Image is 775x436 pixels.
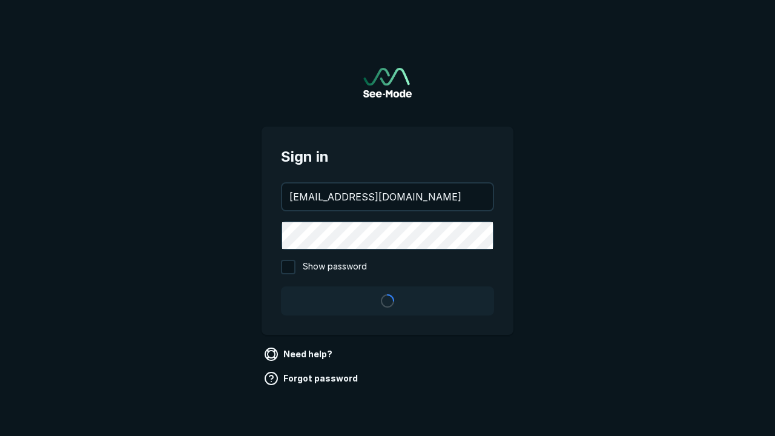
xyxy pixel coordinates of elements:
span: Show password [303,260,367,274]
a: Need help? [262,345,337,364]
a: Forgot password [262,369,363,388]
a: Go to sign in [363,68,412,97]
input: your@email.com [282,183,493,210]
span: Sign in [281,146,494,168]
img: See-Mode Logo [363,68,412,97]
